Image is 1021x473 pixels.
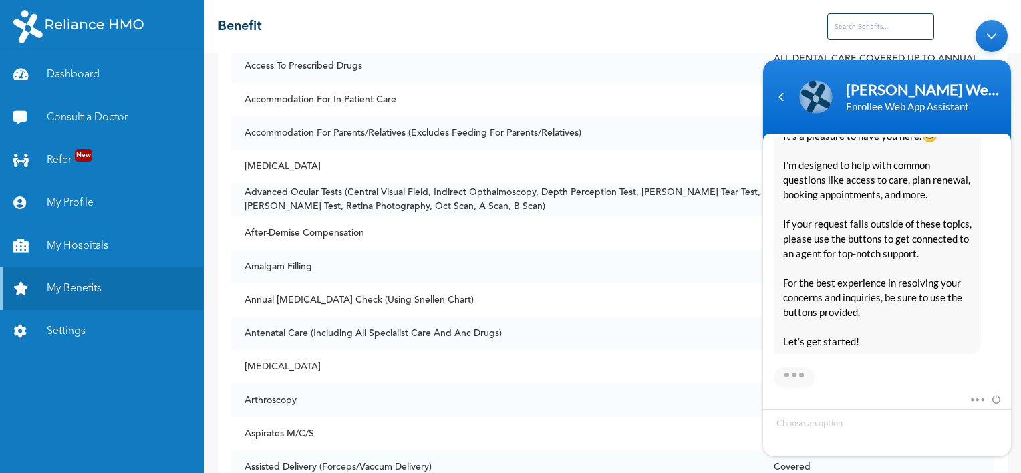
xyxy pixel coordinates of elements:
td: Aspirates M/C/S [231,417,761,450]
td: Accommodation For In-Patient Care [231,83,761,116]
iframe: SalesIQ Chatwindow [756,13,1018,463]
td: After-Demise Compensation [231,216,761,250]
td: [MEDICAL_DATA] [231,150,761,183]
td: Antenatal Care (Including All Specialist Care And Anc Drugs) [231,317,761,350]
td: [MEDICAL_DATA] [231,350,761,383]
td: Accommodation For Parents/Relatives (Excludes Feeding For Parents/Relatives) [231,116,761,150]
h2: Benefit [218,17,262,37]
img: RelianceHMO's Logo [13,10,144,43]
span: New [75,149,92,162]
td: Advanced Ocular Tests (Central Visual Field, Indirect Opthalmoscopy, Depth Perception Test, [PERS... [231,183,761,216]
td: Arthroscopy [231,383,761,417]
td: Annual [MEDICAL_DATA] Check (Using Snellen Chart) [231,283,761,317]
td: Amalgam Filling [231,250,761,283]
td: Access To Prescribed Drugs [231,49,761,83]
